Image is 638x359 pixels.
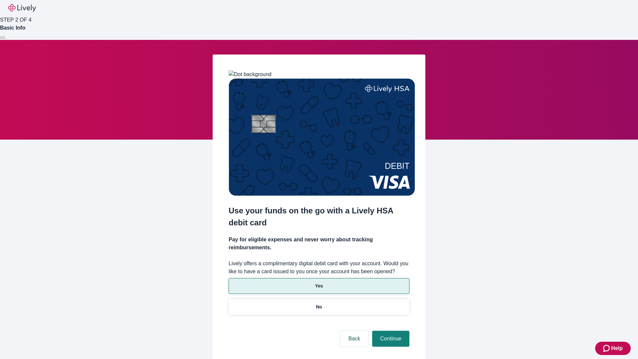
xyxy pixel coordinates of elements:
[372,331,409,347] button: Continue
[595,342,631,355] button: Zendesk support iconHelp
[229,278,409,294] button: Yes
[229,236,409,252] h4: Pay for eligible expenses and never worry about tracking reimbursements.
[229,260,409,276] label: Lively offers a complimentary digital debit card with your account. Would you like to have a card...
[8,4,36,12] img: Lively
[229,78,415,196] img: Debit card
[611,344,623,352] span: Help
[315,283,323,290] p: Yes
[229,70,271,78] img: Dot background
[229,299,409,315] button: No
[603,344,611,352] svg: Zendesk support icon
[229,205,409,229] h2: Use your funds on the go with a Lively HSA debit card
[316,303,322,310] p: No
[340,331,368,347] button: Back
